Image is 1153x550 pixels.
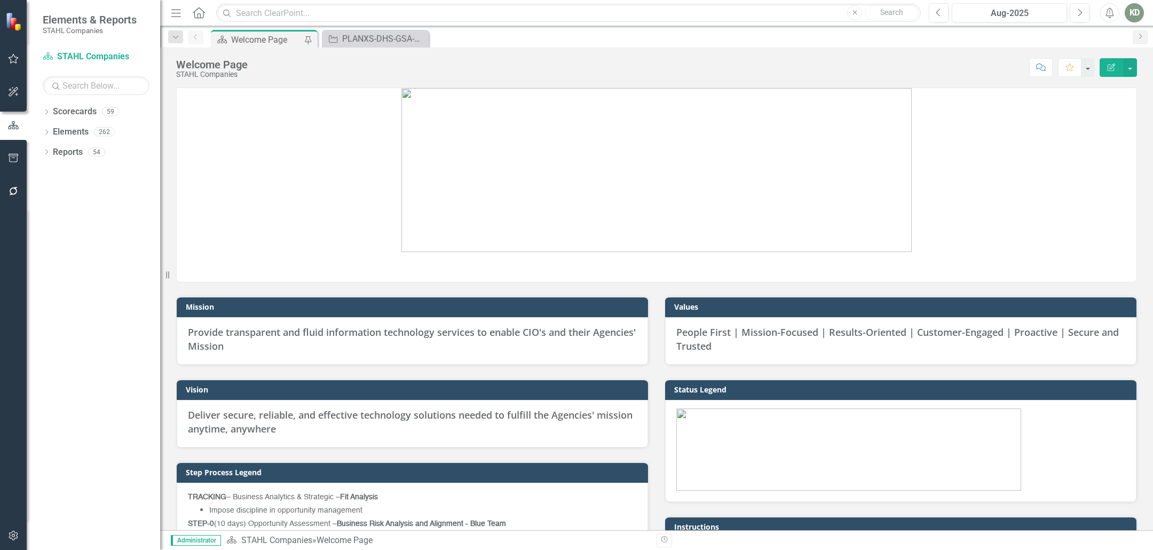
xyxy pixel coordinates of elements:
input: Search ClearPoint... [216,4,921,22]
div: PLANXS-DHS-GSA-247542 (Predictive Lake Analytics NextGen Exchange Services PLANXS Formerly DBIS I... [342,32,426,45]
a: PLANXS-DHS-GSA-247542 (Predictive Lake Analytics NextGen Exchange Services PLANXS Formerly DBIS I... [325,32,426,45]
img: image%20v4.png [401,88,912,252]
strong: STEP-0 [188,520,214,528]
span: Administrator [171,535,221,546]
input: Search Below... [43,76,149,95]
a: STAHL Companies [43,51,149,63]
div: 54 [88,147,105,156]
div: Aug-2025 [955,7,1063,20]
h3: Status Legend [674,386,1131,394]
h3: Instructions [674,523,1131,531]
a: Elements [53,126,89,138]
div: Welcome Page [176,59,248,70]
span: People First | Mission-Focused | Results-Oriented | Customer-Engaged | Proactive | Secure and Tru... [676,326,1119,352]
h3: Vision [186,386,643,394]
h3: Values [674,303,1131,311]
img: image%20v3.png [676,408,1021,491]
button: Search [865,5,918,20]
span: (10 days) Opportunity Assessment – [188,520,506,528]
div: 59 [102,107,119,116]
a: Scorecards [53,106,97,118]
strong: TRACKING [188,493,226,501]
button: KD [1125,3,1144,22]
img: ClearPoint Strategy [5,12,24,31]
strong: Fit Analysis [340,493,378,501]
span: Elements & Reports [43,13,137,26]
div: STAHL Companies [176,70,248,78]
span: Deliver secure, reliable, and effective technology solutions needed to fulfill the Agencies' miss... [188,408,633,435]
div: Welcome Page [231,33,302,46]
a: STAHL Companies [241,535,312,545]
span: – Business Analytics & Strategic – [188,493,378,501]
h3: Mission [186,303,643,311]
span: Search [880,8,903,17]
div: Welcome Page [317,535,373,545]
span: Provide transparent and fluid information technology services to enable CIO's and their Agencies'... [188,326,636,352]
div: » [226,535,649,547]
div: 262 [94,128,115,137]
h3: Step Process Legend [186,468,643,476]
a: Reports [53,146,83,159]
strong: Business Risk Analysis and Alignment - Blue Team [337,520,506,528]
button: Aug-2025 [952,3,1067,22]
span: Impose discipline in opportunity management [209,507,362,514]
small: STAHL Companies [43,26,137,35]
